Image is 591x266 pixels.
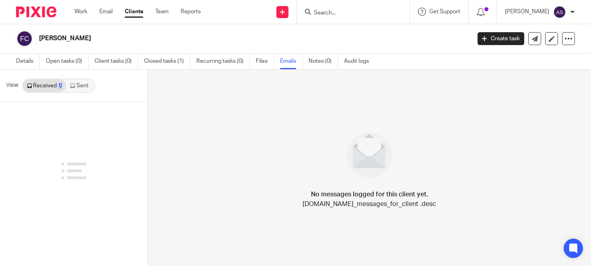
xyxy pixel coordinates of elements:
h4: No messages logged for this client yet. [311,190,428,199]
p: [PERSON_NAME] [505,8,549,16]
a: Reports [181,8,201,16]
a: Emails [280,54,303,69]
a: Closed tasks (1) [144,54,190,69]
a: Open tasks (0) [46,54,89,69]
p: [DOMAIN_NAME]_messages_for_client .desc [303,199,436,209]
a: Files [256,54,274,69]
a: Work [74,8,87,16]
a: Notes (0) [309,54,338,69]
input: Search [313,10,385,17]
span: Get Support [429,9,460,14]
a: Received0 [23,79,66,92]
a: Sent [66,79,94,92]
a: Clients [125,8,143,16]
img: svg%3E [553,6,566,19]
a: Email [99,8,113,16]
a: Details [16,54,40,69]
a: Audit logs [344,54,375,69]
img: svg%3E [16,30,33,47]
a: Create task [478,32,524,45]
a: Recurring tasks (0) [196,54,250,69]
a: Client tasks (0) [95,54,138,69]
h2: [PERSON_NAME] [39,34,380,43]
div: 0 [59,83,62,89]
img: image [342,127,397,183]
a: Team [155,8,169,16]
span: View [6,81,18,90]
img: Pixie [16,6,56,17]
